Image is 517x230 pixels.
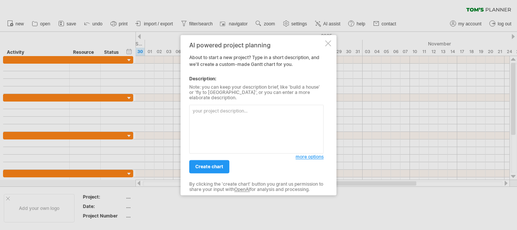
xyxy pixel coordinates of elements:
[189,75,324,82] div: Description:
[189,42,324,188] div: About to start a new project? Type in a short description, and we'll create a custom-made Gantt c...
[296,154,324,160] span: more options
[189,42,324,49] div: AI powered project planning
[189,84,324,101] div: Note: you can keep your description brief, like 'build a house' or 'fly to [GEOGRAPHIC_DATA]', or...
[195,164,223,169] span: create chart
[234,187,250,192] a: OpenAI
[189,160,229,173] a: create chart
[296,153,324,160] a: more options
[189,181,324,192] div: By clicking the 'create chart' button you grant us permission to share your input with for analys...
